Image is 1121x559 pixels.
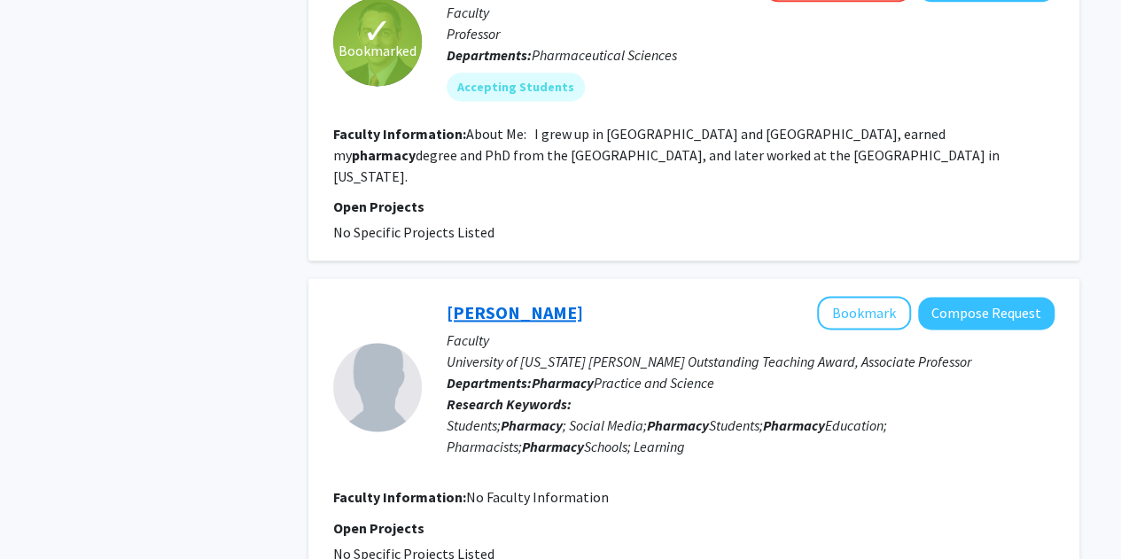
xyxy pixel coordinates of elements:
b: Faculty Information: [333,125,466,143]
b: Departments: [447,374,532,392]
b: Pharmacy [501,416,563,434]
span: No Faculty Information [466,488,609,506]
span: Practice and Science [532,374,714,392]
p: Professor [447,23,1055,44]
p: Faculty [447,330,1055,351]
b: Pharmacy [522,438,584,455]
b: Research Keywords: [447,395,572,413]
span: Bookmarked [339,40,416,61]
b: Faculty Information: [333,488,466,506]
span: ✓ [362,22,393,40]
iframe: Chat [13,479,75,546]
fg-read-more: About Me: I grew up in [GEOGRAPHIC_DATA] and [GEOGRAPHIC_DATA], earned my degree and PhD from the... [333,125,1000,185]
b: Pharmacy [532,374,594,392]
span: Pharmaceutical Sciences [532,46,677,64]
p: Faculty [447,2,1055,23]
b: Departments: [447,46,532,64]
b: Pharmacy [647,416,709,434]
p: Open Projects [333,196,1055,217]
mat-chip: Accepting Students [447,73,585,101]
p: University of [US_STATE] [PERSON_NAME] Outstanding Teaching Award, Associate Professor [447,351,1055,372]
b: pharmacy [352,146,416,164]
div: Students; ; Social Media; Students; Education; Pharmacists; Schools; Learning [447,415,1055,457]
p: Open Projects [333,516,1055,538]
button: Compose Request to Jeffrey Cain [918,297,1055,330]
button: Add Jeffrey Cain to Bookmarks [817,296,911,330]
a: [PERSON_NAME] [447,301,583,323]
span: No Specific Projects Listed [333,223,494,241]
b: Pharmacy [763,416,825,434]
